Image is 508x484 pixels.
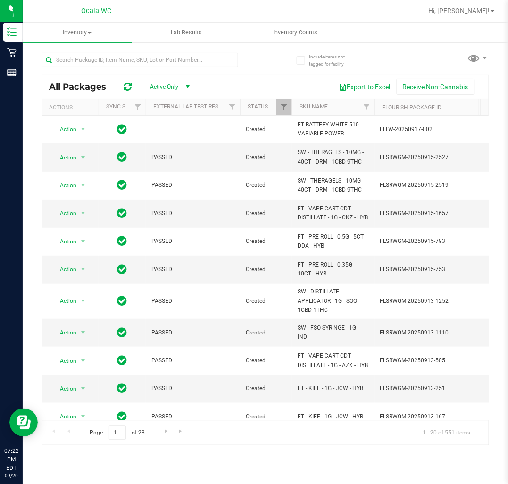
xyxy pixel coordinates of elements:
[51,263,77,276] span: Action
[51,235,77,248] span: Action
[77,263,89,276] span: select
[380,153,473,162] span: FLSRWGM-20250915-2527
[151,181,234,190] span: PASSED
[77,207,89,220] span: select
[117,410,127,423] span: In Sync
[261,28,331,37] span: Inventory Counts
[151,328,234,337] span: PASSED
[298,287,369,315] span: SW - DISTILLATE APPLICATOR - 1G - SOO - 1CBD-1THC
[7,68,17,77] inline-svg: Reports
[117,326,127,339] span: In Sync
[298,120,369,138] span: FT BATTERY WHITE 510 VARIABLE POWER
[246,384,286,393] span: Created
[77,410,89,423] span: select
[246,237,286,246] span: Created
[4,447,18,473] p: 07:22 PM EDT
[246,356,286,365] span: Created
[117,123,127,136] span: In Sync
[77,123,89,136] span: select
[106,103,142,110] a: Sync Status
[380,384,473,393] span: FLSRWGM-20250913-251
[51,123,77,136] span: Action
[151,384,234,393] span: PASSED
[7,27,17,37] inline-svg: Inventory
[117,354,127,367] span: In Sync
[246,265,286,274] span: Created
[276,99,292,115] a: Filter
[9,409,38,437] iframe: Resource center
[298,351,369,369] span: FT - VAPE CART CDT DISTILLATE - 1G - AZK - HYB
[117,207,127,220] span: In Sync
[77,235,89,248] span: select
[174,426,188,438] a: Go to the last page
[51,326,77,339] span: Action
[151,297,234,306] span: PASSED
[151,153,234,162] span: PASSED
[380,356,473,365] span: FLSRWGM-20250913-505
[42,53,238,67] input: Search Package ID, Item Name, SKU, Lot or Part Number...
[298,233,369,250] span: FT - PRE-ROLL - 0.5G - 5CT - DDA - HYB
[298,148,369,166] span: SW - THERAGELS - 10MG - 40CT - DRM - 1CBD-9THC
[298,384,369,393] span: FT - KIEF - 1G - JCW - HYB
[300,103,328,110] a: SKU Name
[49,104,95,111] div: Actions
[117,150,127,164] span: In Sync
[298,204,369,222] span: FT - VAPE CART CDT DISTILLATE - 1G - CKZ - HYB
[246,328,286,337] span: Created
[117,263,127,276] span: In Sync
[77,354,89,367] span: select
[51,207,77,220] span: Action
[117,234,127,248] span: In Sync
[159,426,173,438] a: Go to the next page
[246,297,286,306] span: Created
[309,53,357,67] span: Include items not tagged for facility
[416,426,478,440] span: 1 - 20 of 551 items
[151,209,234,218] span: PASSED
[246,125,286,134] span: Created
[51,354,77,367] span: Action
[298,176,369,194] span: SW - THERAGELS - 10MG - 40CT - DRM - 1CBD-9THC
[246,209,286,218] span: Created
[132,23,242,42] a: Lab Results
[109,426,126,440] input: 1
[397,79,475,95] button: Receive Non-Cannabis
[49,82,116,92] span: All Packages
[151,412,234,421] span: PASSED
[51,151,77,164] span: Action
[51,410,77,423] span: Action
[153,103,227,110] a: External Lab Test Result
[380,209,473,218] span: FLSRWGM-20250915-1657
[151,356,234,365] span: PASSED
[4,473,18,480] p: 09/20
[23,23,132,42] a: Inventory
[380,297,473,306] span: FLSRWGM-20250913-1252
[77,326,89,339] span: select
[380,181,473,190] span: FLSRWGM-20250915-2519
[82,426,153,440] span: Page of 28
[77,294,89,308] span: select
[241,23,350,42] a: Inventory Counts
[117,382,127,395] span: In Sync
[151,237,234,246] span: PASSED
[298,324,369,342] span: SW - FSO SYRINGE - 1G - IND
[158,28,215,37] span: Lab Results
[429,7,490,15] span: Hi, [PERSON_NAME]!
[23,28,132,37] span: Inventory
[246,181,286,190] span: Created
[298,412,369,421] span: FT - KIEF - 1G - JCW - HYB
[130,99,146,115] a: Filter
[380,265,473,274] span: FLSRWGM-20250915-753
[51,294,77,308] span: Action
[81,7,111,15] span: Ocala WC
[246,412,286,421] span: Created
[77,382,89,395] span: select
[359,99,375,115] a: Filter
[333,79,397,95] button: Export to Excel
[298,260,369,278] span: FT - PRE-ROLL - 0.35G - 10CT - HYB
[117,294,127,308] span: In Sync
[225,99,240,115] a: Filter
[380,412,473,421] span: FLSRWGM-20250913-167
[380,125,473,134] span: FLTW-20250917-002
[7,48,17,57] inline-svg: Retail
[380,328,473,337] span: FLSRWGM-20250913-1110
